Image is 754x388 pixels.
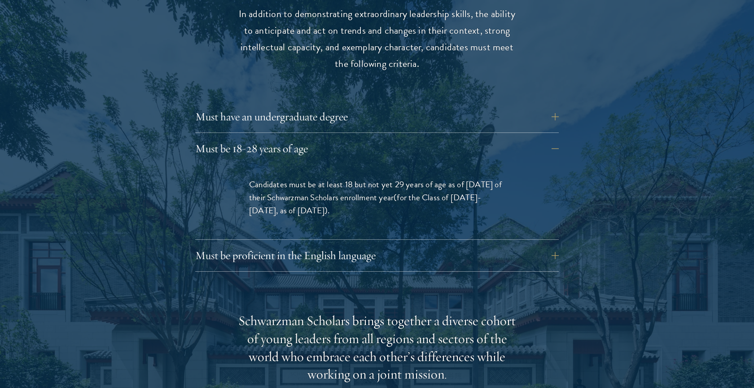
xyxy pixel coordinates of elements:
[249,191,481,217] span: (for the Class of [DATE]-[DATE], as of [DATE])
[195,138,559,159] button: Must be 18-28 years of age
[238,6,516,72] p: In addition to demonstrating extraordinary leadership skills, the ability to anticipate and act o...
[238,312,516,384] div: Schwarzman Scholars brings together a diverse cohort of young leaders from all regions and sector...
[195,106,559,128] button: Must have an undergraduate degree
[249,178,505,217] p: Candidates must be at least 18 but not yet 29 years of age as of [DATE] of their Schwarzman Schol...
[195,245,559,266] button: Must be proficient in the English language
